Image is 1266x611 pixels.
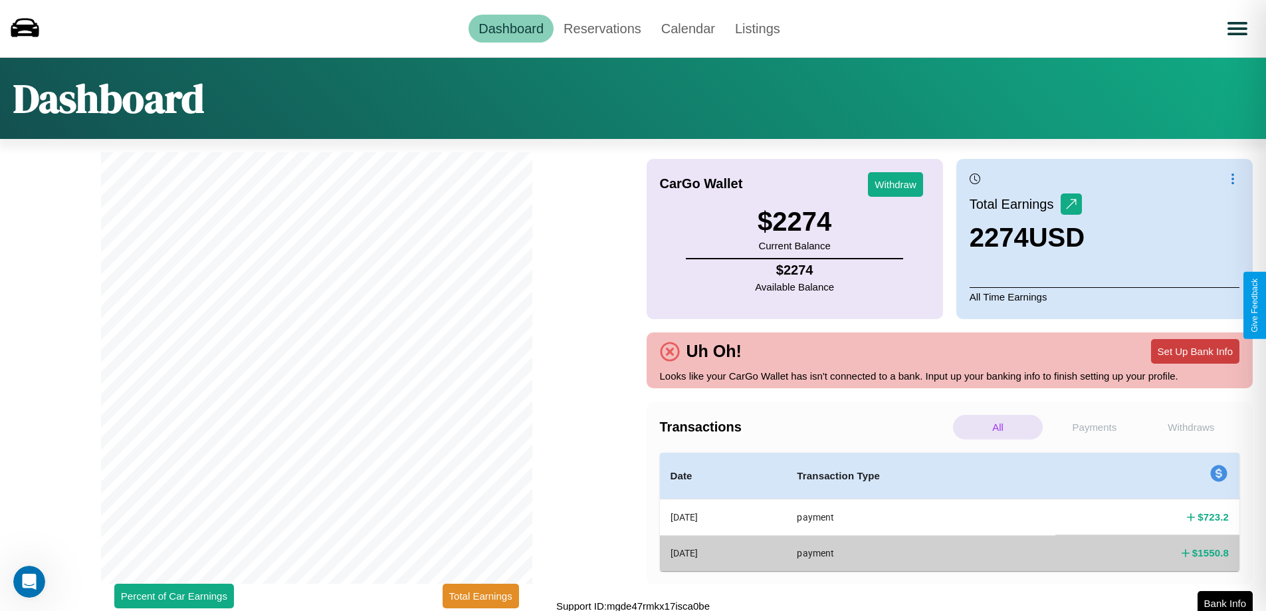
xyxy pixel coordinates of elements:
[786,535,1055,570] th: payment
[660,499,787,536] th: [DATE]
[443,584,519,608] button: Total Earnings
[1219,10,1256,47] button: Open menu
[755,278,834,296] p: Available Balance
[13,71,204,126] h1: Dashboard
[1146,415,1236,439] p: Withdraws
[1151,339,1239,364] button: Set Up Bank Info
[970,287,1239,306] p: All Time Earnings
[660,176,743,191] h4: CarGo Wallet
[1250,279,1259,332] div: Give Feedback
[554,15,651,43] a: Reservations
[660,453,1240,571] table: simple table
[13,566,45,598] iframe: Intercom live chat
[725,15,790,43] a: Listings
[797,468,1045,484] h4: Transaction Type
[970,223,1085,253] h3: 2274 USD
[680,342,748,361] h4: Uh Oh!
[671,468,776,484] h4: Date
[660,420,950,435] h4: Transactions
[758,207,831,237] h3: $ 2274
[953,415,1043,439] p: All
[114,584,234,608] button: Percent of Car Earnings
[786,499,1055,536] th: payment
[660,367,1240,385] p: Looks like your CarGo Wallet has isn't connected to a bank. Input up your banking info to finish ...
[970,192,1061,216] p: Total Earnings
[755,263,834,278] h4: $ 2274
[1192,546,1229,560] h4: $ 1550.8
[1198,510,1229,524] h4: $ 723.2
[1049,415,1139,439] p: Payments
[651,15,725,43] a: Calendar
[469,15,554,43] a: Dashboard
[660,535,787,570] th: [DATE]
[758,237,831,255] p: Current Balance
[868,172,923,197] button: Withdraw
